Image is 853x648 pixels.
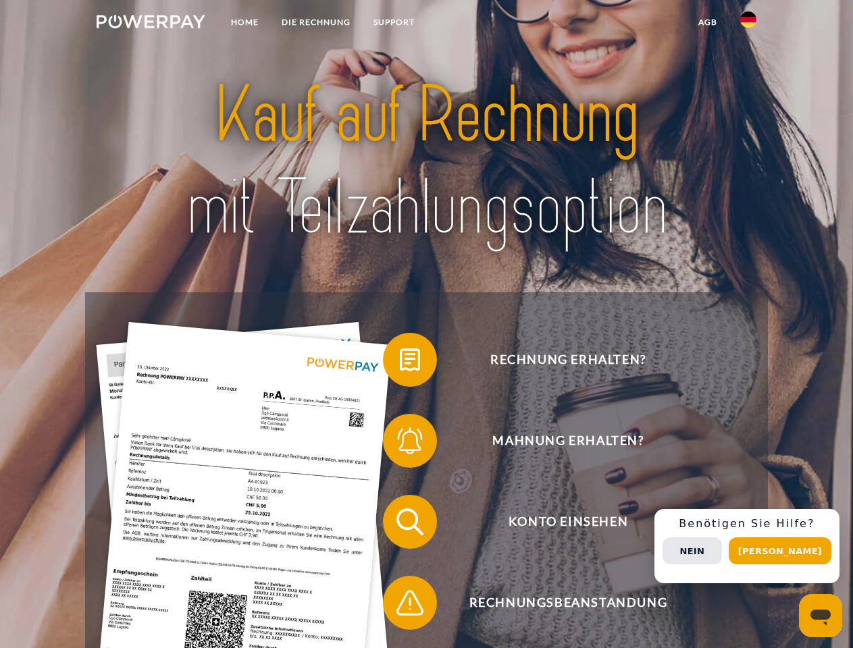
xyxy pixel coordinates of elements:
button: Rechnungsbeanstandung [383,576,734,630]
a: agb [687,10,729,34]
img: de [740,11,756,28]
span: Konto einsehen [403,495,733,549]
img: qb_warning.svg [393,586,427,620]
img: logo-powerpay-white.svg [97,15,205,28]
img: qb_bill.svg [393,343,427,377]
a: SUPPORT [362,10,426,34]
button: Nein [663,537,722,564]
button: Mahnung erhalten? [383,414,734,468]
img: qb_search.svg [393,505,427,539]
a: DIE RECHNUNG [270,10,362,34]
span: Rechnungsbeanstandung [403,576,733,630]
button: Rechnung erhalten? [383,333,734,387]
iframe: Schaltfläche zum Öffnen des Messaging-Fensters [799,594,842,637]
a: Home [219,10,270,34]
img: qb_bell.svg [393,424,427,458]
button: Konto einsehen [383,495,734,549]
div: Schnellhilfe [654,509,839,583]
span: Rechnung erhalten? [403,333,733,387]
h3: Benötigen Sie Hilfe? [663,517,831,531]
button: [PERSON_NAME] [729,537,831,564]
span: Mahnung erhalten? [403,414,733,468]
img: title-powerpay_de.svg [129,65,724,259]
